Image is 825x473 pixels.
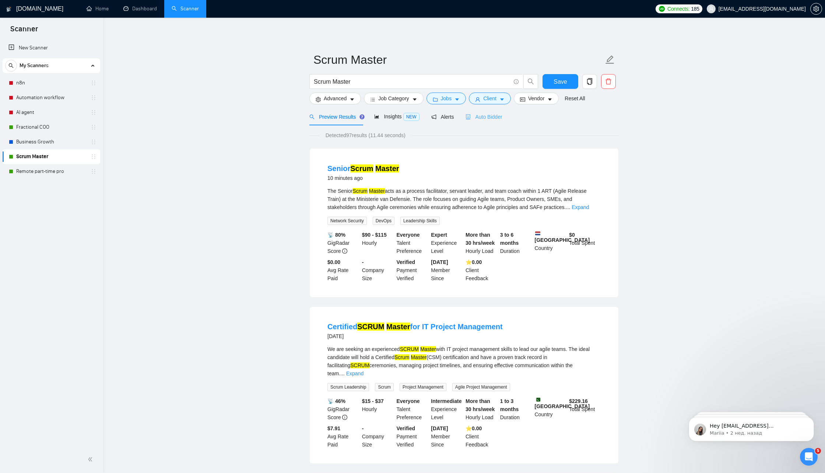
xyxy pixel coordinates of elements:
[547,97,552,102] span: caret-down
[91,154,96,160] span: holder
[369,188,385,194] mark: Master
[352,188,367,194] mark: Scrum
[327,345,601,378] div: We are seeking an experienced with IT project management skills to lead our agile teams. The idea...
[500,232,519,246] b: 3 to 6 months
[327,217,367,225] span: Network Security
[464,397,499,421] div: Hourly Load
[397,398,420,404] b: Everyone
[466,398,495,412] b: More than 30 hrs/week
[91,95,96,101] span: holder
[528,94,544,102] span: Vendor
[362,425,364,431] b: -
[313,51,604,69] input: Scanner name...
[535,397,540,402] img: 🇵🇰
[314,77,510,86] input: Search Freelance Jobs...
[566,204,571,210] span: ...
[568,397,602,421] div: Total Spent
[466,259,482,265] b: ⭐️ 0.00
[601,74,616,89] button: delete
[810,6,822,12] a: setting
[429,424,464,449] div: Member Since
[375,164,399,173] mark: Master
[342,415,347,420] span: info-circle
[605,55,615,65] span: edit
[350,97,355,102] span: caret-down
[709,6,714,11] span: user
[569,398,588,404] b: $ 229.16
[16,120,86,135] a: Fractional COO
[568,231,602,255] div: Total Spent
[320,131,411,139] span: Detected 97 results (11.44 seconds)
[8,41,94,55] a: New Scanner
[346,371,364,376] a: Expand
[483,94,496,102] span: Client
[364,93,423,104] button: barsJob Categorycaret-down
[16,164,86,179] a: Remote part-time pro
[3,58,100,179] li: My Scanners
[386,323,410,331] mark: Master
[431,232,447,238] b: Expert
[582,74,597,89] button: copy
[659,6,665,12] img: upwork-logo.png
[327,187,601,211] div: The Senior acts as a process facilitator, servant leader, and team coach within 1 ART (Agile Rele...
[350,362,369,368] mark: SCRUM
[91,168,96,174] span: holder
[324,94,347,102] span: Advanced
[6,63,17,68] span: search
[342,248,347,254] span: info-circle
[327,323,503,331] a: CertifiedSCRUM Masterfor IT Project Management
[533,231,568,255] div: Country
[466,114,502,120] span: Auto Bidder
[16,149,86,164] a: Scrum Master
[394,354,409,360] mark: Scrum
[454,97,460,102] span: caret-down
[667,5,689,13] span: Connects:
[327,332,503,341] div: [DATE]
[431,114,436,119] span: notification
[569,232,575,238] b: $ 0
[327,164,399,173] a: SeniorScrum Master
[375,383,394,391] span: Scrum
[5,60,17,72] button: search
[91,139,96,145] span: holder
[429,258,464,282] div: Member Since
[91,109,96,115] span: holder
[514,93,559,104] button: idcardVendorcaret-down
[499,97,505,102] span: caret-down
[16,105,86,120] a: AI agent
[362,398,384,404] b: $15 - $37
[340,371,345,376] span: ...
[327,174,399,182] div: 10 minutes ago
[309,114,315,119] span: search
[475,97,480,102] span: user
[397,259,415,265] b: Verified
[403,113,419,121] span: NEW
[327,398,345,404] b: 📡 46%
[431,114,454,120] span: Alerts
[361,424,395,449] div: Company Size
[172,6,199,12] a: searchScanner
[533,397,568,421] div: Country
[431,259,448,265] b: [DATE]
[583,78,597,85] span: copy
[520,97,525,102] span: idcard
[469,93,511,104] button: userClientcaret-down
[326,231,361,255] div: GigRadar Score
[6,3,11,15] img: logo
[565,94,585,102] a: Reset All
[400,217,440,225] span: Leadership Skills
[429,231,464,255] div: Experience Level
[327,383,369,391] span: Scrum Leadership
[362,232,387,238] b: $90 - $115
[361,231,395,255] div: Hourly
[316,97,321,102] span: setting
[362,259,364,265] b: -
[16,135,86,149] a: Business Growth
[466,232,495,246] b: More than 30 hrs/week
[426,93,466,104] button: folderJobscaret-down
[811,6,822,12] span: setting
[431,425,448,431] b: [DATE]
[361,258,395,282] div: Company Size
[429,397,464,421] div: Experience Level
[370,97,375,102] span: bars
